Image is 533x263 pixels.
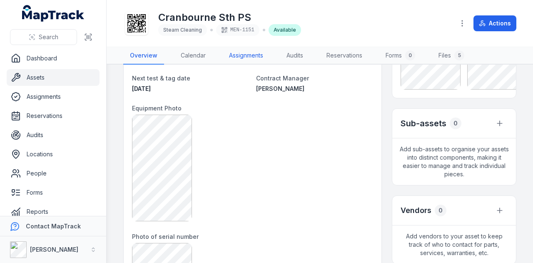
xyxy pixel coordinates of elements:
span: Search [39,33,58,41]
div: 0 [450,118,461,129]
span: Contract Manager [256,75,309,82]
a: MapTrack [22,5,85,22]
a: Calendar [174,47,212,65]
a: Audits [7,127,100,143]
a: Assignments [7,88,100,105]
strong: Contact MapTrack [26,223,81,230]
a: Dashboard [7,50,100,67]
span: [DATE] [132,85,151,92]
div: 5 [454,50,464,60]
a: Assignments [222,47,270,65]
a: Audits [280,47,310,65]
a: People [7,165,100,182]
button: Actions [473,15,516,31]
span: Add sub-assets to organise your assets into distinct components, making it easier to manage and t... [392,138,516,185]
strong: [PERSON_NAME] [30,246,78,253]
button: Search [10,29,77,45]
a: Reservations [320,47,369,65]
span: Next test & tag date [132,75,190,82]
a: Forms0 [379,47,422,65]
a: Assets [7,69,100,86]
span: Photo of serial number [132,233,199,240]
h2: Sub-assets [401,118,446,129]
h3: Vendors [401,205,431,216]
h1: Cranbourne Sth PS [158,11,301,24]
a: Files5 [432,47,471,65]
div: Available [269,24,301,36]
a: Locations [7,146,100,163]
time: 2/7/2026, 10:00:00 AM [132,85,151,92]
div: MEN-1151 [216,24,259,36]
a: Reservations [7,108,100,124]
span: Steam Cleaning [163,27,202,33]
a: Forms [7,184,100,201]
a: Reports [7,203,100,220]
a: [PERSON_NAME] [256,85,374,93]
div: 0 [405,50,415,60]
a: Overview [123,47,164,65]
div: 0 [435,205,446,216]
span: Equipment Photo [132,105,182,112]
